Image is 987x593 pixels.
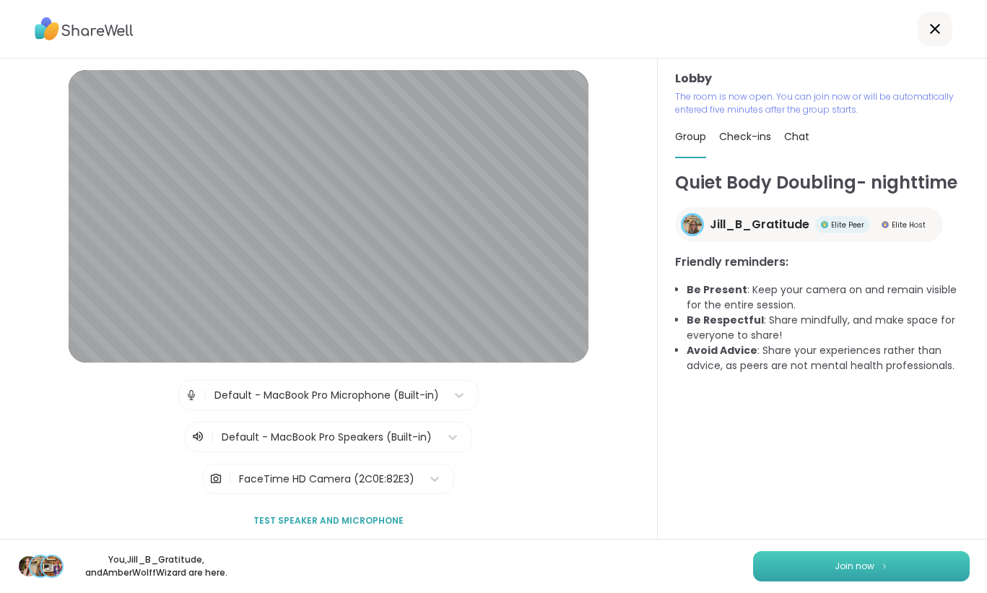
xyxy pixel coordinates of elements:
[675,129,706,144] span: Group
[835,560,874,573] span: Join now
[75,553,237,579] p: You, Jill_B_Gratitude , and AmberWolffWizard are here.
[687,313,970,343] li: : Share mindfully, and make space for everyone to share!
[228,464,232,493] span: |
[687,282,747,297] b: Be Present
[831,220,864,230] span: Elite Peer
[687,343,757,358] b: Avoid Advice
[30,556,51,576] img: Jill_B_Gratitude
[675,90,970,116] p: The room is now open. You can join now or will be automatically entered five minutes after the gr...
[675,254,970,271] h3: Friendly reminders:
[35,12,134,46] img: ShareWell Logo
[675,170,970,196] h1: Quiet Body Doubling- nighttime
[214,388,439,403] div: Default - MacBook Pro Microphone (Built-in)
[248,506,409,536] button: Test speaker and microphone
[687,343,970,373] li: : Share your experiences rather than advice, as peers are not mental health professionals.
[211,428,214,446] span: |
[675,207,943,242] a: Jill_B_GratitudeJill_B_GratitudeElite PeerElite PeerElite HostElite Host
[19,556,39,576] img: shelleehance
[821,221,828,228] img: Elite Peer
[209,464,222,493] img: Camera
[239,472,414,487] div: FaceTime HD Camera (2C0E:82E3)
[753,551,970,581] button: Join now
[253,514,404,527] span: Test speaker and microphone
[204,381,207,410] span: |
[687,313,764,327] b: Be Respectful
[42,556,62,576] img: AmberWolffWizard
[710,216,809,233] span: Jill_B_Gratitude
[892,220,926,230] span: Elite Host
[185,381,198,410] img: Microphone
[719,129,771,144] span: Check-ins
[880,562,889,570] img: ShareWell Logomark
[687,282,970,313] li: : Keep your camera on and remain visible for the entire session.
[683,215,702,234] img: Jill_B_Gratitude
[882,221,889,228] img: Elite Host
[675,70,970,87] h3: Lobby
[784,129,809,144] span: Chat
